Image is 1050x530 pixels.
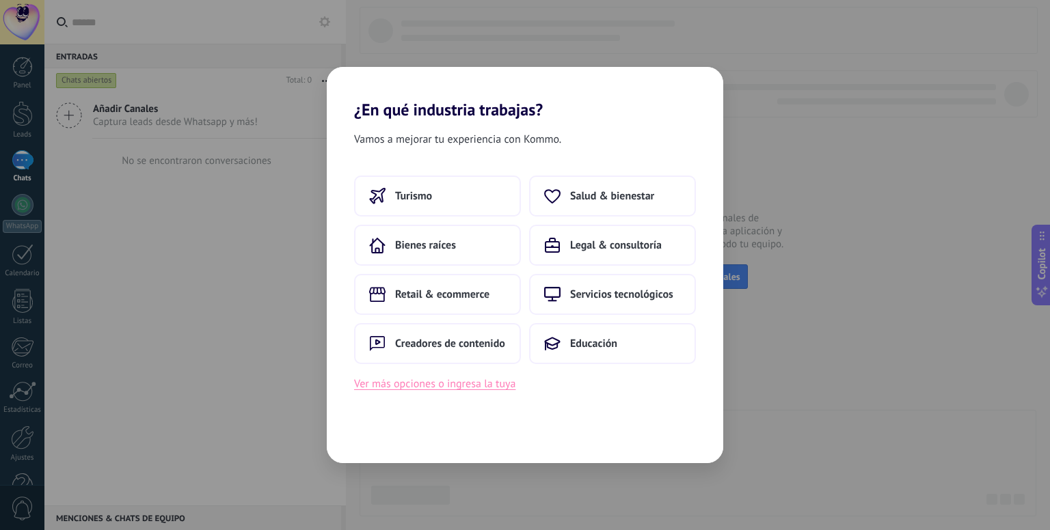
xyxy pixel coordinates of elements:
[570,189,654,203] span: Salud & bienestar
[529,176,696,217] button: Salud & bienestar
[395,288,489,301] span: Retail & ecommerce
[529,225,696,266] button: Legal & consultoría
[327,67,723,120] h2: ¿En qué industria trabajas?
[395,238,456,252] span: Bienes raíces
[570,337,617,350] span: Educación
[354,176,521,217] button: Turismo
[570,238,662,252] span: Legal & consultoría
[354,274,521,315] button: Retail & ecommerce
[395,189,432,203] span: Turismo
[354,225,521,266] button: Bienes raíces
[529,323,696,364] button: Educación
[354,323,521,364] button: Creadores de contenido
[529,274,696,315] button: Servicios tecnológicos
[354,375,515,393] button: Ver más opciones o ingresa la tuya
[395,337,505,350] span: Creadores de contenido
[354,130,561,148] span: Vamos a mejorar tu experiencia con Kommo.
[570,288,673,301] span: Servicios tecnológicos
